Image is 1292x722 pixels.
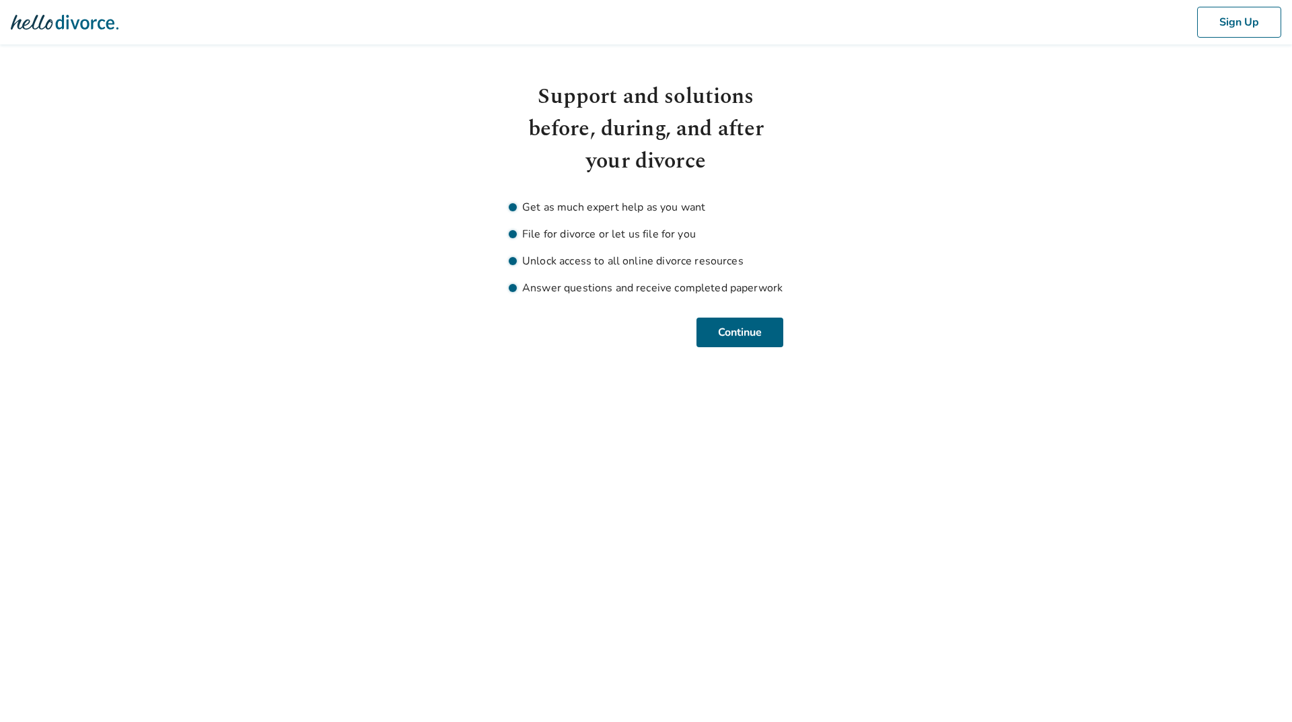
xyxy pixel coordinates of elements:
[509,253,783,269] li: Unlock access to all online divorce resources
[509,280,783,296] li: Answer questions and receive completed paperwork
[1197,7,1281,38] button: Sign Up
[696,318,783,347] button: Continue
[509,226,783,242] li: File for divorce or let us file for you
[509,199,783,215] li: Get as much expert help as you want
[509,81,783,178] h1: Support and solutions before, during, and after your divorce
[11,9,118,36] img: Hello Divorce Logo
